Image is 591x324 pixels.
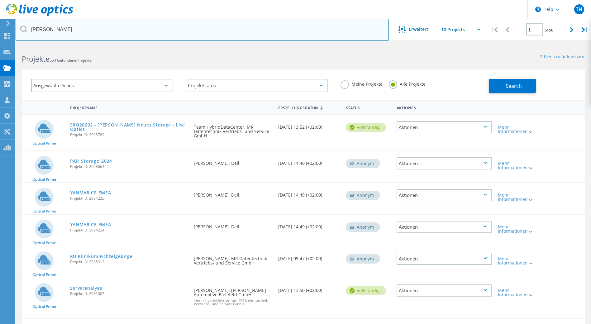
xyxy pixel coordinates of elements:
[545,27,553,33] span: of 56
[70,159,112,163] a: PAR_Storage_2024
[498,225,537,233] div: Mehr Informationen
[275,151,343,172] div: [DATE] 11:40 (+02:00)
[275,215,343,235] div: [DATE] 14:49 (+02:00)
[397,189,492,201] div: Aktionen
[346,254,380,264] div: Anonym
[397,121,492,133] div: Aktionen
[488,19,501,41] div: |
[275,102,343,113] div: Erstellungsdatum
[70,197,188,200] span: Projekt-ID: 2994225
[70,222,111,227] a: YANMAR CE EMEA
[498,193,537,202] div: Mehr Informationen
[498,161,537,170] div: Mehr Informationen
[397,253,492,265] div: Aktionen
[191,246,275,271] div: [PERSON_NAME], MR Datentechnik Vertriebs- und Service GmbH
[70,133,188,137] span: Projekt-ID: 2998789
[346,286,386,295] div: vollständig
[32,273,56,277] span: Optical Prime
[346,159,380,168] div: Anonym
[16,19,389,40] input: Projekte nach Namen, Verantwortlichem, ID, Unternehmen usw. suchen
[32,141,56,145] span: Optical Prime
[31,79,173,92] div: Ausgewählte Scans
[70,260,188,264] span: Projekt-ID: 2985312
[498,256,537,265] div: Mehr Informationen
[540,55,585,60] a: Filter zurücksetzen
[275,278,343,299] div: [DATE] 13:50 (+02:00)
[498,288,537,297] div: Mehr Informationen
[343,102,393,113] div: Status
[275,183,343,203] div: [DATE] 14:49 (+02:00)
[498,125,537,134] div: Mehr Informationen
[409,27,428,31] span: Erweitert
[191,278,275,312] div: [PERSON_NAME], [PERSON_NAME] Automotive Bielefeld GmbH
[67,102,191,113] div: Projektname
[32,178,56,181] span: Optical Prime
[275,115,343,136] div: [DATE] 13:52 (+02:00)
[32,241,56,245] span: Optical Prime
[397,157,492,169] div: Aktionen
[578,19,591,41] div: |
[22,54,50,64] b: Projekte
[70,123,188,131] a: SRQ20602 - [PERSON_NAME] Neues Storage - Live Optics
[397,221,492,233] div: Aktionen
[191,151,275,172] div: [PERSON_NAME], Dell
[393,102,495,113] div: Aktionen
[70,254,133,259] a: KU Klinikum Fichtelgebirge
[70,165,188,169] span: Projekt-ID: 2998664
[535,7,541,12] svg: \n
[32,305,56,308] span: Optical Prime
[346,191,380,200] div: Anonym
[191,215,275,235] div: [PERSON_NAME], Dell
[70,286,102,290] a: Serveranalyse
[341,80,383,86] label: Meine Projekte
[506,83,522,89] span: Search
[50,58,92,63] span: 554 Gefundene Projekte
[489,79,536,93] button: Search
[275,246,343,267] div: [DATE] 09:47 (+02:00)
[32,209,56,213] span: Optical Prime
[70,191,111,195] a: YANMAR CE EMEA
[186,79,328,92] div: Projektstatus
[70,292,188,296] span: Projekt-ID: 2981007
[70,228,188,232] span: Projekt-ID: 2994224
[194,298,272,306] span: Team HybridDataCenter, MR Datentechnik Vertriebs- und Service GmbH
[346,123,386,132] div: vollständig
[191,183,275,203] div: [PERSON_NAME], Dell
[389,80,426,86] label: Alle Projekte
[397,284,492,297] div: Aktionen
[346,222,380,232] div: Anonym
[191,115,275,144] div: Team HybridDataCenter, MR Datentechnik Vertriebs- und Service GmbH
[6,13,73,17] a: Live Optics Dashboard
[576,7,582,12] span: TH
